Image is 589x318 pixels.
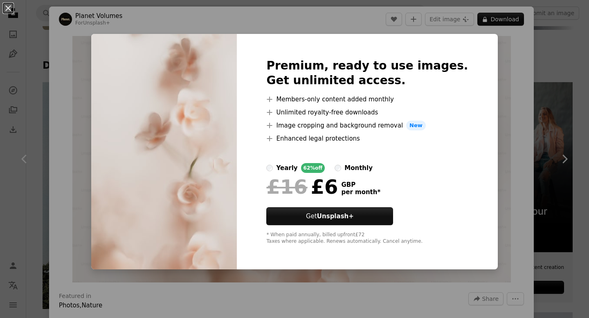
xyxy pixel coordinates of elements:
[335,165,341,171] input: monthly
[301,163,325,173] div: 62% off
[266,58,468,88] h2: Premium, ready to use images. Get unlimited access.
[276,163,297,173] div: yearly
[266,232,468,245] div: * When paid annually, billed upfront £72 Taxes where applicable. Renews automatically. Cancel any...
[266,165,273,171] input: yearly62%off
[266,107,468,117] li: Unlimited royalty-free downloads
[266,134,468,143] li: Enhanced legal protections
[266,94,468,104] li: Members-only content added monthly
[341,188,380,196] span: per month *
[317,213,354,220] strong: Unsplash+
[266,176,307,197] span: £16
[266,121,468,130] li: Image cropping and background removal
[344,163,373,173] div: monthly
[91,34,237,269] img: premium_photo-1702841622748-c7c06b71329e
[406,121,426,130] span: New
[266,207,393,225] button: GetUnsplash+
[266,176,338,197] div: £6
[341,181,380,188] span: GBP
